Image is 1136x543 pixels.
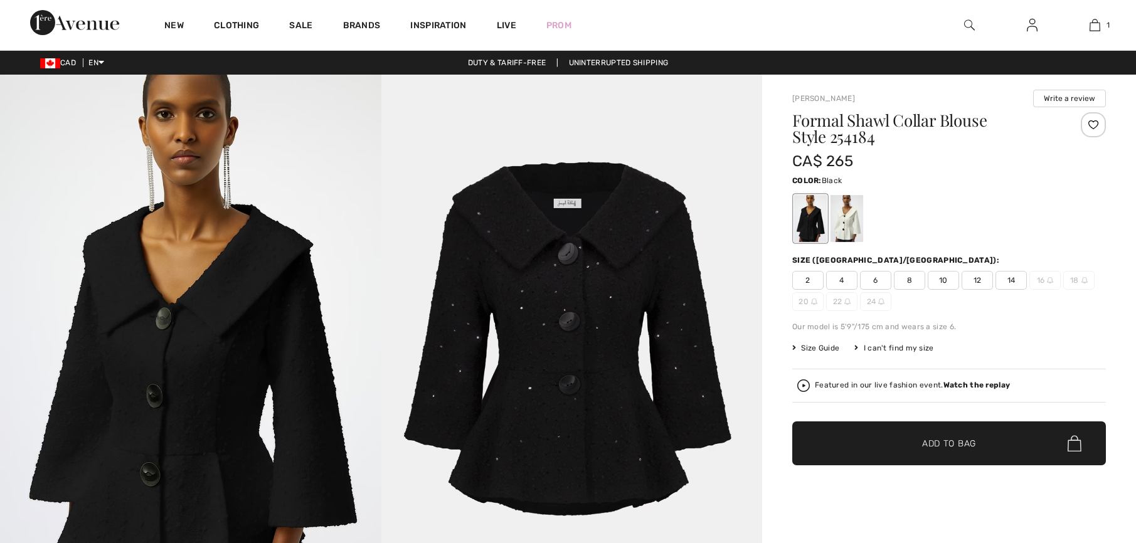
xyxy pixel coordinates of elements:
[922,437,976,450] span: Add to Bag
[811,298,817,305] img: ring-m.svg
[40,58,60,68] img: Canadian Dollar
[546,19,571,32] a: Prom
[1064,18,1125,33] a: 1
[1107,19,1110,31] span: 1
[894,271,925,290] span: 8
[797,379,810,392] img: Watch the replay
[1081,277,1088,283] img: ring-m.svg
[860,292,891,311] span: 24
[289,20,312,33] a: Sale
[831,195,863,242] div: Winter White
[995,271,1027,290] span: 14
[1017,18,1048,33] a: Sign In
[962,271,993,290] span: 12
[815,381,1010,389] div: Featured in our live fashion event.
[1090,18,1100,33] img: My Bag
[792,321,1106,332] div: Our model is 5'9"/175 cm and wears a size 6.
[343,20,381,33] a: Brands
[928,271,959,290] span: 10
[792,421,1106,465] button: Add to Bag
[214,20,259,33] a: Clothing
[1029,271,1061,290] span: 16
[794,195,827,242] div: Black
[164,20,184,33] a: New
[1068,435,1081,451] img: Bag.svg
[792,271,824,290] span: 2
[1027,18,1038,33] img: My Info
[88,58,104,67] span: EN
[822,176,842,185] span: Black
[826,271,857,290] span: 4
[792,94,855,103] a: [PERSON_NAME]
[943,381,1011,389] strong: Watch the replay
[792,112,1054,145] h1: Formal Shawl Collar Blouse Style 254184
[40,58,81,67] span: CAD
[410,20,466,33] span: Inspiration
[792,255,1002,266] div: Size ([GEOGRAPHIC_DATA]/[GEOGRAPHIC_DATA]):
[1047,277,1053,283] img: ring-m.svg
[497,19,516,32] a: Live
[30,10,119,35] img: 1ère Avenue
[878,298,884,305] img: ring-m.svg
[792,292,824,311] span: 20
[1033,90,1106,107] button: Write a review
[792,176,822,185] span: Color:
[792,152,853,170] span: CA$ 265
[826,292,857,311] span: 22
[844,298,851,305] img: ring-m.svg
[792,342,839,354] span: Size Guide
[860,271,891,290] span: 6
[1063,271,1095,290] span: 18
[964,18,975,33] img: search the website
[854,342,933,354] div: I can't find my size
